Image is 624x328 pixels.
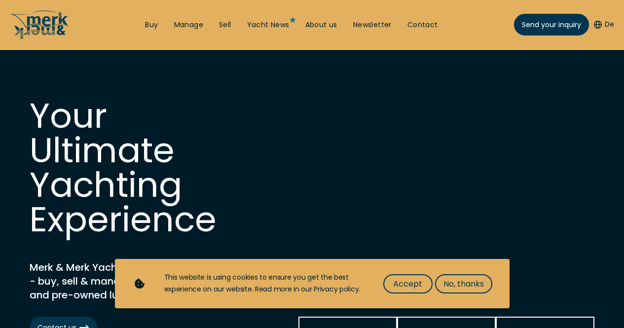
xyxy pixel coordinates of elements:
button: De [594,20,614,30]
button: No, thanks [435,274,492,293]
div: This website is using cookies to ensure you get the best experience on our website. Read more in ... [164,272,364,295]
a: Contact [407,20,438,30]
a: Sell [219,20,231,30]
a: Privacy policy [314,284,359,294]
a: Manage [174,20,203,30]
h1: Your Ultimate Yachting Experience [30,99,227,237]
h2: Merk & Merk Yachting Boutique - buy, sell & manage new and pre-owned luxury yachts [30,260,276,302]
a: About us [305,20,337,30]
span: Send your inquiry [522,20,581,30]
span: No, thanks [443,278,484,290]
a: Send your inquiry [514,14,589,36]
span: Accept [393,278,422,290]
a: Yacht News [247,20,290,30]
button: Accept [383,274,433,293]
a: Buy [145,20,158,30]
a: Newsletter [353,20,392,30]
